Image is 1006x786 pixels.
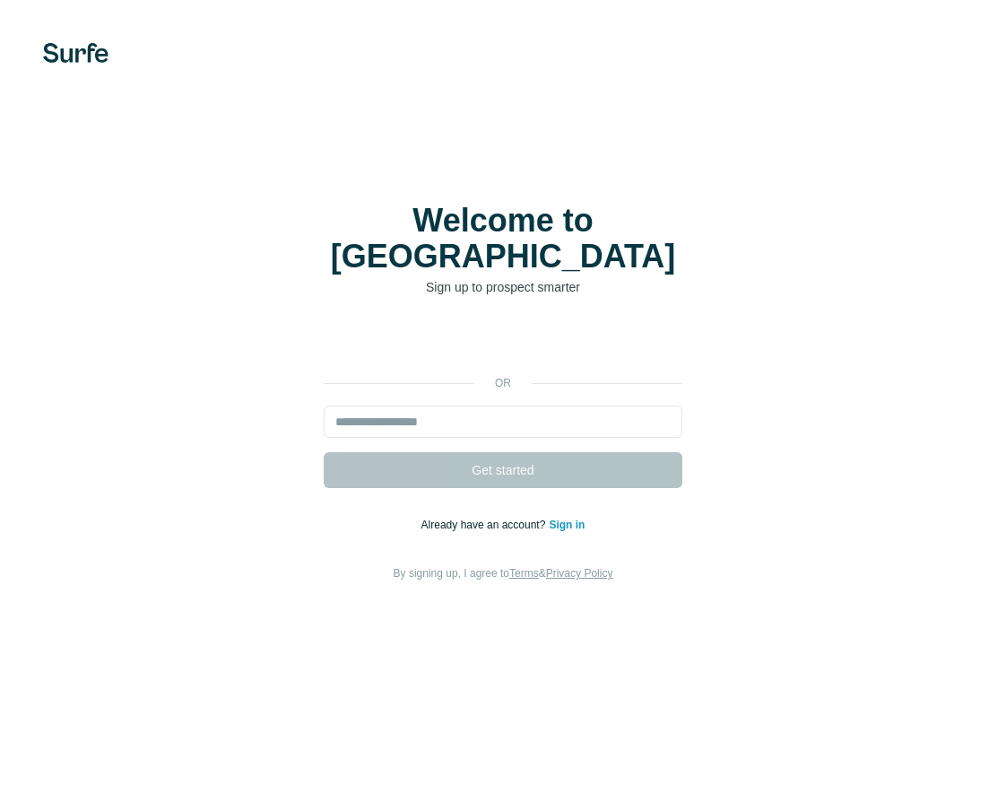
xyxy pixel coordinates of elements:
[324,278,682,296] p: Sign up to prospect smarter
[394,567,613,580] span: By signing up, I agree to &
[43,43,108,63] img: Surfe's logo
[421,519,550,531] span: Already have an account?
[509,567,539,580] a: Terms
[324,203,682,275] h1: Welcome to [GEOGRAPHIC_DATA]
[315,323,691,362] iframe: Sign in with Google Button
[474,375,532,391] p: or
[549,519,585,531] a: Sign in
[546,567,613,580] a: Privacy Policy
